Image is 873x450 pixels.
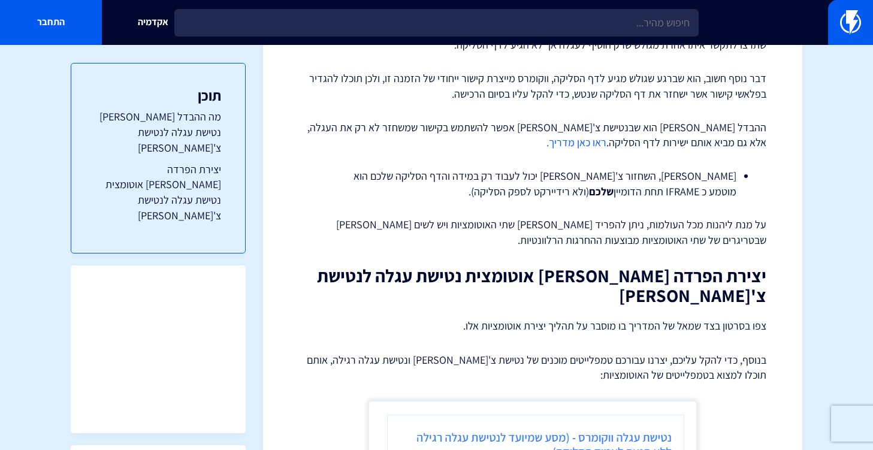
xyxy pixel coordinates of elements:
h2: יצירת הפרדה [PERSON_NAME] אוטומצית נטישת עגלה לנטישת צ'[PERSON_NAME] [299,266,766,306]
a: מה ההבדל [PERSON_NAME] נטישת עגלה לנטישת צ'[PERSON_NAME] [95,109,220,155]
a: ראו כאן מדריך. [546,135,606,149]
a: יצירת הפרדה [PERSON_NAME] אוטומצית נטישת עגלה לנטישת צ'[PERSON_NAME] [95,162,220,224]
input: חיפוש מהיר... [174,9,698,37]
p: על מנת ליהנות מכל העולמות, ניתן להפריד [PERSON_NAME] שתי האוטומציות ויש לשים [PERSON_NAME] שבטריג... [299,217,766,247]
p: דבר נוסף חשוב, הוא שברגע שגולש מגיע לדף הסליקה, ווקומרס מייצרת קישור ייחודי של הזמנה זו, ולכן תוכ... [299,71,766,101]
p: צפו בסרטון בצד שמאל של המדריך בו מוסבר על תהליך יצירת אוטומציות אלו. [299,318,766,334]
h3: תוכן [95,87,220,103]
p: ההבדל [PERSON_NAME] הוא שבנטישת צ'[PERSON_NAME] אפשר להשתמש בקישור שמשחזר לא רק את העגלה, אלא גם ... [299,120,766,150]
strong: שלכם [589,185,614,198]
li: [PERSON_NAME], השחזור צ'[PERSON_NAME] יכול לעבוד רק במידה והדף הסליקה שלכם הוא מוטמע כ IFRAME תחת... [329,168,736,199]
p: בנוסף, כדי להקל עליכם, יצרנו עבורכם טמפלייטים מוכנים של נטישת צ'[PERSON_NAME] ונטישת עגלה רגילה, ... [299,352,766,383]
